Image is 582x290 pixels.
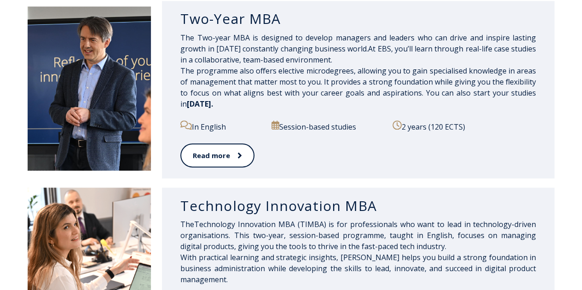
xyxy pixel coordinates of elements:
p: In English [180,120,264,132]
p: Session-based studies [271,120,385,132]
span: BA (TIMBA) is for profes [285,219,373,229]
h3: Two-Year MBA [180,10,536,28]
h3: Technology Innovation MBA [180,197,536,215]
span: The [180,219,194,229]
p: 2 years (120 ECTS) [392,120,536,132]
span: sionals who want to lead in technology-driven organisations. This two-year, session-based program... [180,219,536,251]
span: The Two-year MBA is designed to develop managers and leaders who can drive and inspire lasting gr... [180,33,536,98]
span: Technology Innovation M [194,219,373,229]
a: Read more [180,143,254,168]
img: DSC_2098 [28,6,151,171]
span: You can also start your studies in [180,88,536,109]
span: With practical learning and strategic insights, [PERSON_NAME] helps you build a strong foundation... [180,252,536,284]
span: [DATE]. [187,99,213,109]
